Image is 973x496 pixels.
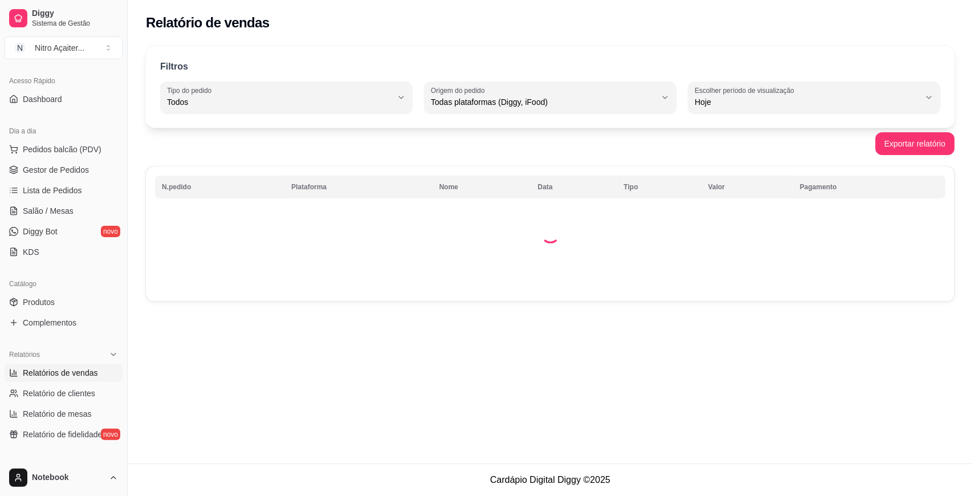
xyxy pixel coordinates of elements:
a: Produtos [5,293,123,311]
span: Relatório de clientes [23,388,95,399]
span: Diggy Bot [23,226,58,237]
span: Lista de Pedidos [23,185,82,196]
button: Exportar relatório [876,132,955,155]
button: Select a team [5,36,123,59]
button: Origem do pedidoTodas plataformas (Diggy, iFood) [424,82,677,113]
a: Diggy Botnovo [5,222,123,241]
span: Sistema de Gestão [32,19,118,28]
div: Loading [542,225,560,243]
a: Relatório de clientes [5,384,123,403]
div: Acesso Rápido [5,72,123,90]
button: Pedidos balcão (PDV) [5,140,123,158]
a: DiggySistema de Gestão [5,5,123,32]
a: Lista de Pedidos [5,181,123,200]
span: Dashboard [23,93,62,105]
a: Complementos [5,314,123,332]
a: Dashboard [5,90,123,108]
a: Gestor de Pedidos [5,161,123,179]
span: Relatórios de vendas [23,367,98,379]
button: Notebook [5,464,123,491]
span: KDS [23,246,39,258]
a: Relatório de fidelidadenovo [5,425,123,444]
a: Salão / Mesas [5,202,123,220]
span: Complementos [23,317,76,328]
span: Gestor de Pedidos [23,164,89,176]
span: Pedidos balcão (PDV) [23,144,101,155]
span: Relatórios [9,350,40,359]
span: Notebook [32,473,104,483]
span: Produtos [23,296,55,308]
span: Diggy [32,9,118,19]
span: N [14,42,26,54]
a: Relatório de mesas [5,405,123,423]
div: Dia a dia [5,122,123,140]
label: Escolher período de visualização [695,86,798,95]
span: Hoje [695,96,920,108]
label: Tipo do pedido [167,86,215,95]
span: Relatório de fidelidade [23,429,102,440]
button: Escolher período de visualizaçãoHoje [688,82,941,113]
span: Relatório de mesas [23,408,92,420]
a: KDS [5,243,123,261]
div: Catálogo [5,275,123,293]
span: Todas plataformas (Diggy, iFood) [431,96,656,108]
label: Origem do pedido [431,86,488,95]
div: Gerenciar [5,457,123,475]
span: Todos [167,96,392,108]
a: Relatórios de vendas [5,364,123,382]
span: Salão / Mesas [23,205,74,217]
p: Filtros [160,60,188,74]
div: Nitro Açaiter ... [35,42,84,54]
button: Tipo do pedidoTodos [160,82,413,113]
h2: Relatório de vendas [146,14,270,32]
footer: Cardápio Digital Diggy © 2025 [128,464,973,496]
